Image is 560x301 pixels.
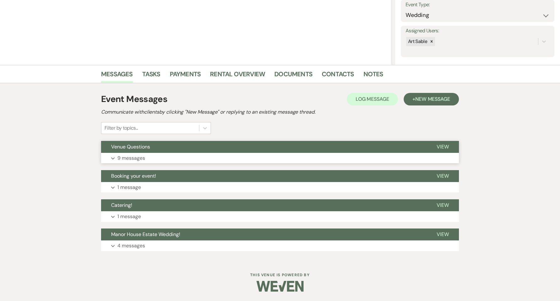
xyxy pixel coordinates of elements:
[427,141,459,153] button: View
[101,141,427,153] button: Venue Questions
[437,202,449,208] span: View
[427,199,459,211] button: View
[427,228,459,240] button: View
[322,69,354,83] a: Contacts
[347,93,398,105] button: Log Message
[406,26,550,35] label: Assigned Users:
[101,211,459,222] button: 1 message
[101,153,459,164] button: 9 messages
[356,96,389,102] span: Log Message
[111,231,180,238] span: Manor House Estate Wedding!
[105,124,138,132] div: Filter by topics...
[101,69,133,83] a: Messages
[111,143,150,150] span: Venue Questions
[256,275,304,297] img: Weven Logo
[170,69,201,83] a: Payments
[274,69,312,83] a: Documents
[406,37,428,46] div: Art Sable
[117,183,141,191] p: 1 message
[437,231,449,238] span: View
[101,170,427,182] button: Booking your event!
[437,143,449,150] span: View
[117,212,141,221] p: 1 message
[111,202,132,208] span: Catering!
[117,154,145,162] p: 9 messages
[101,108,459,116] h2: Communicate with clients by clicking "New Message" or replying to an existing message thread.
[142,69,160,83] a: Tasks
[101,240,459,251] button: 4 messages
[111,173,156,179] span: Booking your event!
[210,69,265,83] a: Rental Overview
[437,173,449,179] span: View
[117,242,145,250] p: 4 messages
[415,96,450,102] span: New Message
[404,93,459,105] button: +New Message
[101,228,427,240] button: Manor House Estate Wedding!
[427,170,459,182] button: View
[101,93,167,106] h1: Event Messages
[101,182,459,193] button: 1 message
[406,0,550,9] label: Event Type:
[363,69,383,83] a: Notes
[101,199,427,211] button: Catering!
